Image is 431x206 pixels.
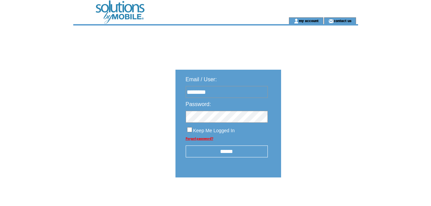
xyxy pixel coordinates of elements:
span: Password: [186,101,211,107]
a: contact us [334,18,352,23]
span: Keep Me Logged In [193,128,235,133]
a: my account [299,18,319,23]
img: contact_us_icon.gif;jsessionid=9D6DCBE5749C98BBCACA83F231C224A5 [328,18,334,24]
a: Forgot password? [186,137,213,140]
img: transparent.png;jsessionid=9D6DCBE5749C98BBCACA83F231C224A5 [301,194,335,203]
span: Email / User: [186,76,217,82]
img: account_icon.gif;jsessionid=9D6DCBE5749C98BBCACA83F231C224A5 [294,18,299,24]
